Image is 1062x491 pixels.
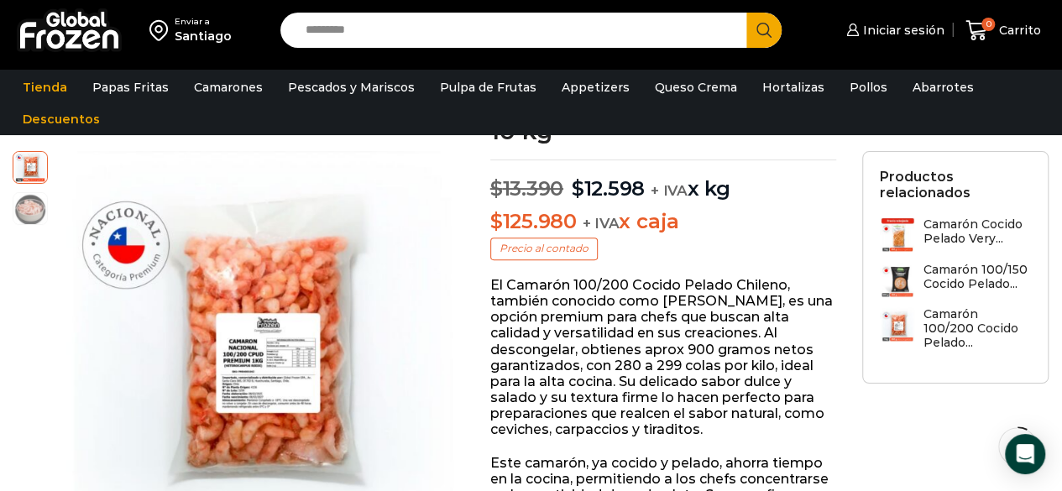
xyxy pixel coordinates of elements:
span: $ [572,176,584,201]
a: Pescados y Mariscos [280,71,423,103]
span: + IVA [651,182,688,199]
a: Hortalizas [754,71,833,103]
bdi: 12.598 [572,176,645,201]
p: x kg [490,159,837,201]
span: Iniciar sesión [859,22,944,39]
button: Search button [746,13,782,48]
a: Camarones [186,71,271,103]
a: Camarón Cocido Pelado Very... [880,217,1031,253]
h3: Camarón Cocido Pelado Very... [923,217,1031,246]
p: Precio al contado [490,238,598,259]
a: Iniciar sesión [842,13,944,47]
div: Open Intercom Messenger [1005,434,1045,474]
div: Enviar a [175,16,232,28]
p: x caja [490,210,837,234]
bdi: 13.390 [490,176,563,201]
a: 0 Carrito [961,11,1045,50]
span: camaron nacional [13,149,47,183]
a: Camarón 100/150 Cocido Pelado... [880,263,1031,299]
div: Santiago [175,28,232,44]
a: Pollos [841,71,896,103]
a: Abarrotes [904,71,982,103]
h1: Camarón 100/200 Cocido Pelado – Super Prime – Caja 10 kg [490,72,837,143]
span: + IVA [582,215,619,232]
h3: Camarón 100/150 Cocido Pelado... [923,263,1031,291]
a: Appetizers [553,71,638,103]
a: Tienda [14,71,76,103]
h2: Productos relacionados [880,169,1031,201]
a: Queso Crema [646,71,745,103]
a: Pulpa de Frutas [432,71,545,103]
a: Papas Fritas [84,71,177,103]
h3: Camarón 100/200 Cocido Pelado... [923,307,1031,349]
span: camaron nacional [13,193,47,227]
span: Carrito [995,22,1041,39]
bdi: 125.980 [490,209,577,233]
img: address-field-icon.svg [149,16,175,44]
span: $ [490,176,503,201]
p: El Camarón 100/200 Cocido Pelado Chileno, también conocido como [PERSON_NAME], es una opción prem... [490,277,837,438]
span: $ [490,209,503,233]
a: Camarón 100/200 Cocido Pelado... [880,307,1031,358]
span: 0 [981,18,995,31]
a: Descuentos [14,103,108,135]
